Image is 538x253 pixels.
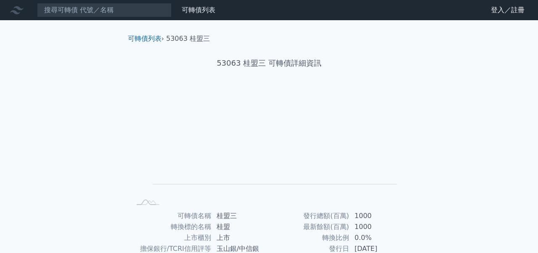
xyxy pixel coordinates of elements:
[37,3,172,17] input: 搜尋可轉債 代號／名稱
[182,6,215,14] a: 可轉債列表
[131,232,212,243] td: 上市櫃別
[128,35,162,43] a: 可轉債列表
[145,96,397,196] g: Chart
[128,34,164,44] li: ›
[350,221,407,232] td: 1000
[212,232,269,243] td: 上市
[212,210,269,221] td: 桂盟三
[269,221,350,232] td: 最新餘額(百萬)
[484,3,531,17] a: 登入／註冊
[166,34,210,44] li: 53063 桂盟三
[350,210,407,221] td: 1000
[131,221,212,232] td: 轉換標的名稱
[350,232,407,243] td: 0.0%
[212,221,269,232] td: 桂盟
[121,57,417,69] h1: 53063 桂盟三 可轉債詳細資訊
[269,210,350,221] td: 發行總額(百萬)
[269,232,350,243] td: 轉換比例
[131,210,212,221] td: 可轉債名稱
